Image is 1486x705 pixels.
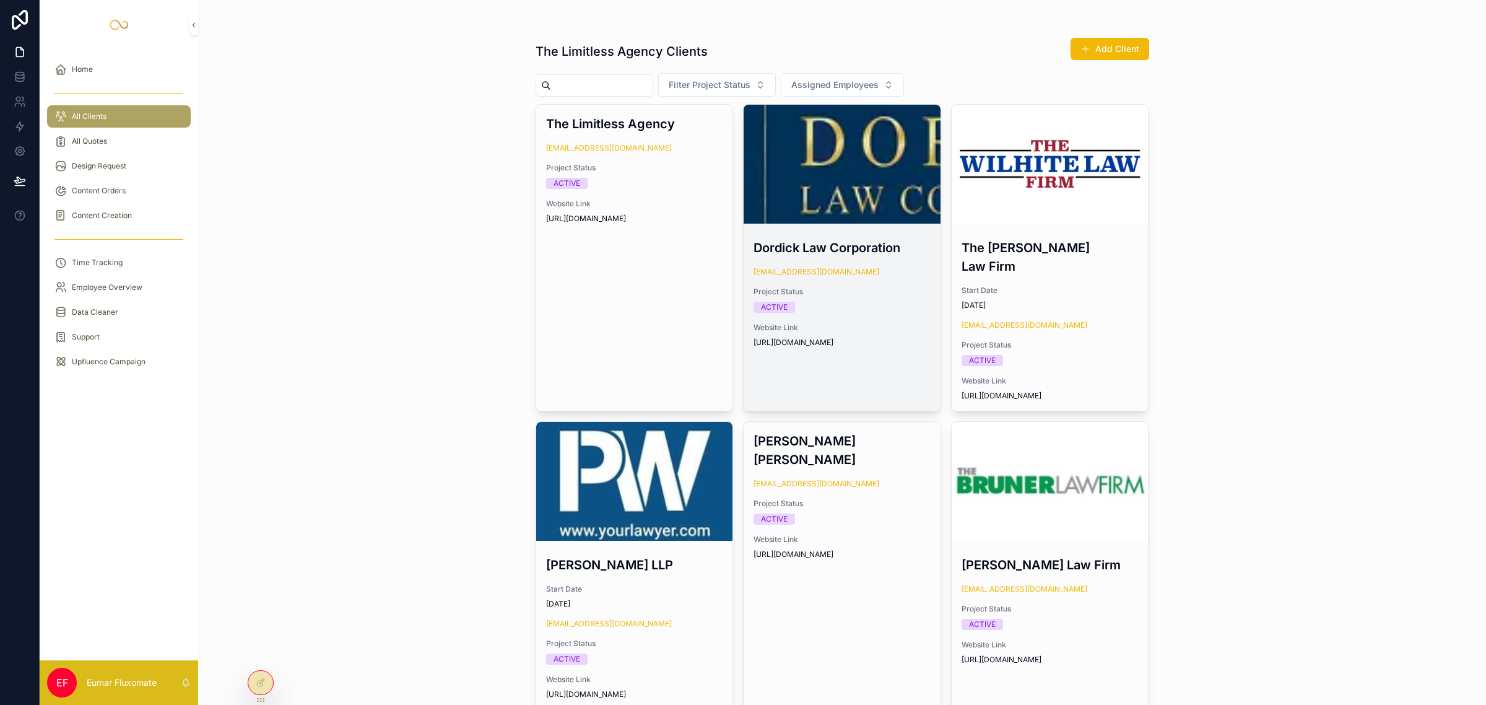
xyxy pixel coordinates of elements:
[47,130,191,152] a: All Quotes
[962,376,1139,386] span: Website Link
[47,105,191,128] a: All Clients
[962,655,1139,665] span: [URL][DOMAIN_NAME]
[743,104,941,411] a: Dordick Law Corporation[EMAIL_ADDRESS][DOMAIN_NAME]Project StatusACTIVEWebsite Link[URL][DOMAIN_N...
[536,104,734,411] a: The Limitless Agency[EMAIL_ADDRESS][DOMAIN_NAME]Project StatusACTIVEWebsite Link[URL][DOMAIN_NAME]
[754,479,879,489] a: [EMAIL_ADDRESS][DOMAIN_NAME]
[546,214,723,224] span: [URL][DOMAIN_NAME]
[546,675,723,685] span: Website Link
[47,252,191,274] a: Time Tracking
[47,301,191,323] a: Data Cleaner
[546,690,723,699] span: [URL][DOMAIN_NAME]
[87,677,157,689] p: Eumar Fluxomate
[754,535,931,545] span: Website Link
[761,514,788,525] div: ACTIVE
[72,136,107,146] span: All Quotes
[744,105,941,224] div: dordick-logo-2.webp
[546,619,672,629] a: [EMAIL_ADDRESS][DOMAIN_NAME]
[791,79,879,91] span: Assigned Employees
[546,599,723,609] span: [DATE]
[669,79,750,91] span: Filter Project Status
[969,619,996,630] div: ACTIVE
[72,64,93,74] span: Home
[754,432,931,469] h3: [PERSON_NAME] [PERSON_NAME]
[754,323,931,333] span: Website Link
[969,355,996,366] div: ACTIVE
[754,267,879,277] a: [EMAIL_ADDRESS][DOMAIN_NAME]
[761,302,788,313] div: ACTIVE
[72,282,142,292] span: Employee Overview
[962,320,1087,330] a: [EMAIL_ADDRESS][DOMAIN_NAME]
[47,326,191,348] a: Support
[546,143,672,153] a: [EMAIL_ADDRESS][DOMAIN_NAME]
[72,186,126,196] span: Content Orders
[1071,38,1149,60] button: Add Client
[962,640,1139,650] span: Website Link
[962,556,1139,574] h3: [PERSON_NAME] Law Firm
[72,307,118,317] span: Data Cleaner
[546,163,723,173] span: Project Status
[554,654,580,665] div: ACTIVE
[546,115,723,133] h3: The Limitless Agency
[72,112,106,121] span: All Clients
[47,276,191,299] a: Employee Overview
[962,300,1139,310] span: [DATE]
[962,239,1139,276] h3: The [PERSON_NAME] Law Firm
[754,338,931,348] span: [URL][DOMAIN_NAME]
[47,58,191,81] a: Home
[754,499,931,509] span: Project Status
[754,239,931,257] h3: Dordick Law Corporation
[72,332,100,342] span: Support
[962,604,1139,614] span: Project Status
[72,211,132,221] span: Content Creation
[781,73,904,97] button: Select Button
[962,391,1139,401] span: [URL][DOMAIN_NAME]
[72,258,123,268] span: Time Tracking
[962,286,1139,296] span: Start Date
[546,199,723,209] span: Website Link
[546,639,723,649] span: Project Status
[754,287,931,297] span: Project Status
[47,155,191,177] a: Design Request
[56,675,68,690] span: EF
[952,422,1149,541] div: 1631316930457.jpeg
[962,340,1139,350] span: Project Status
[554,178,580,189] div: ACTIVE
[536,422,733,541] div: parker_waichman_llp_logo.jpeg
[952,105,1149,224] div: wilhite-logo.webp
[47,351,191,373] a: Upfluence Campaign
[47,180,191,202] a: Content Orders
[72,161,126,171] span: Design Request
[754,550,931,559] span: [URL][DOMAIN_NAME]
[546,584,723,594] span: Start Date
[40,50,198,389] div: scrollable content
[47,204,191,227] a: Content Creation
[109,15,129,35] img: App logo
[72,357,146,367] span: Upfluence Campaign
[658,73,776,97] button: Select Button
[951,104,1149,411] a: The [PERSON_NAME] Law FirmStart Date[DATE][EMAIL_ADDRESS][DOMAIN_NAME]Project StatusACTIVEWebsite...
[536,43,708,60] h1: The Limitless Agency Clients
[962,584,1087,594] a: [EMAIL_ADDRESS][DOMAIN_NAME]
[546,556,723,574] h3: [PERSON_NAME] LLP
